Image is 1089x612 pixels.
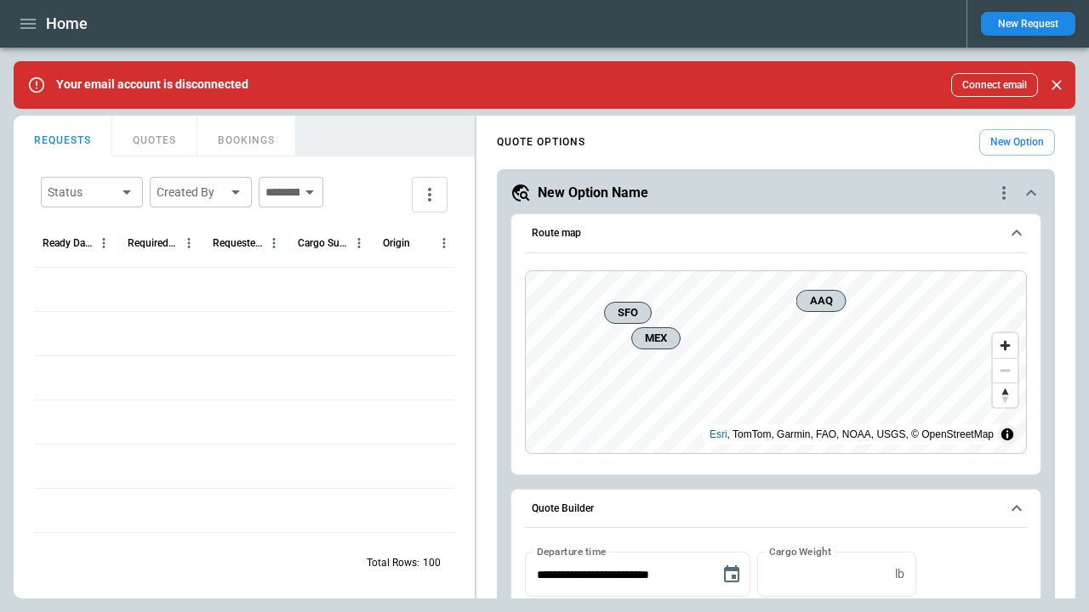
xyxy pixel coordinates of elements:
div: , TomTom, Garmin, FAO, NOAA, USGS, © OpenStreetMap [710,426,994,443]
button: Route map [525,214,1027,253]
button: more [412,177,448,212]
h5: New Option Name [538,184,648,202]
span: MEX [639,330,673,347]
a: Esri [710,428,727,440]
summary: Toggle attribution [997,424,1018,445]
button: QUOTES [112,116,197,156]
button: Quote Builder [525,490,1027,529]
button: Cargo Summary column menu [348,232,370,254]
div: Route map [525,270,1027,454]
span: AAQ [803,292,838,309]
h6: Quote Builder [532,503,594,514]
button: Zoom in [993,333,1018,358]
h6: Route map [532,228,581,239]
button: Choose date, selected date is Aug 20, 2025 [715,558,749,592]
p: lb [895,567,904,581]
button: Requested Route column menu [263,232,285,254]
label: Cargo Weight [769,544,831,558]
p: 100 [423,556,441,570]
button: Connect email [951,73,1038,97]
h1: Home [46,14,88,34]
canvas: Map [526,271,1026,453]
button: New Request [981,12,1075,36]
button: Ready Date & Time (UTC+03:00) column menu [93,232,115,254]
div: Requested Route [213,237,263,249]
div: Status [48,184,116,201]
button: Origin column menu [433,232,455,254]
div: Created By [157,184,225,201]
div: Ready Date & Time (UTC+03:00) [43,237,93,249]
div: Cargo Summary [298,237,348,249]
div: dismiss [1045,66,1069,104]
button: Required Date & Time (UTC+03:00) column menu [178,232,200,254]
div: quote-option-actions [994,183,1014,203]
button: Close [1045,73,1069,97]
button: Reset bearing to north [993,382,1018,407]
div: Origin [383,237,410,249]
button: REQUESTS [14,116,112,156]
label: Departure time [537,544,607,558]
button: BOOKINGS [197,116,296,156]
button: Zoom out [993,358,1018,382]
span: SFO [612,304,644,321]
button: New Option Namequote-option-actions [510,183,1041,203]
div: Required Date & Time (UTC+03:00) [128,237,178,249]
h4: QUOTE OPTIONS [497,139,585,146]
p: Total Rows: [367,556,419,570]
p: Your email account is disconnected [56,77,248,92]
button: New Option [979,129,1055,156]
